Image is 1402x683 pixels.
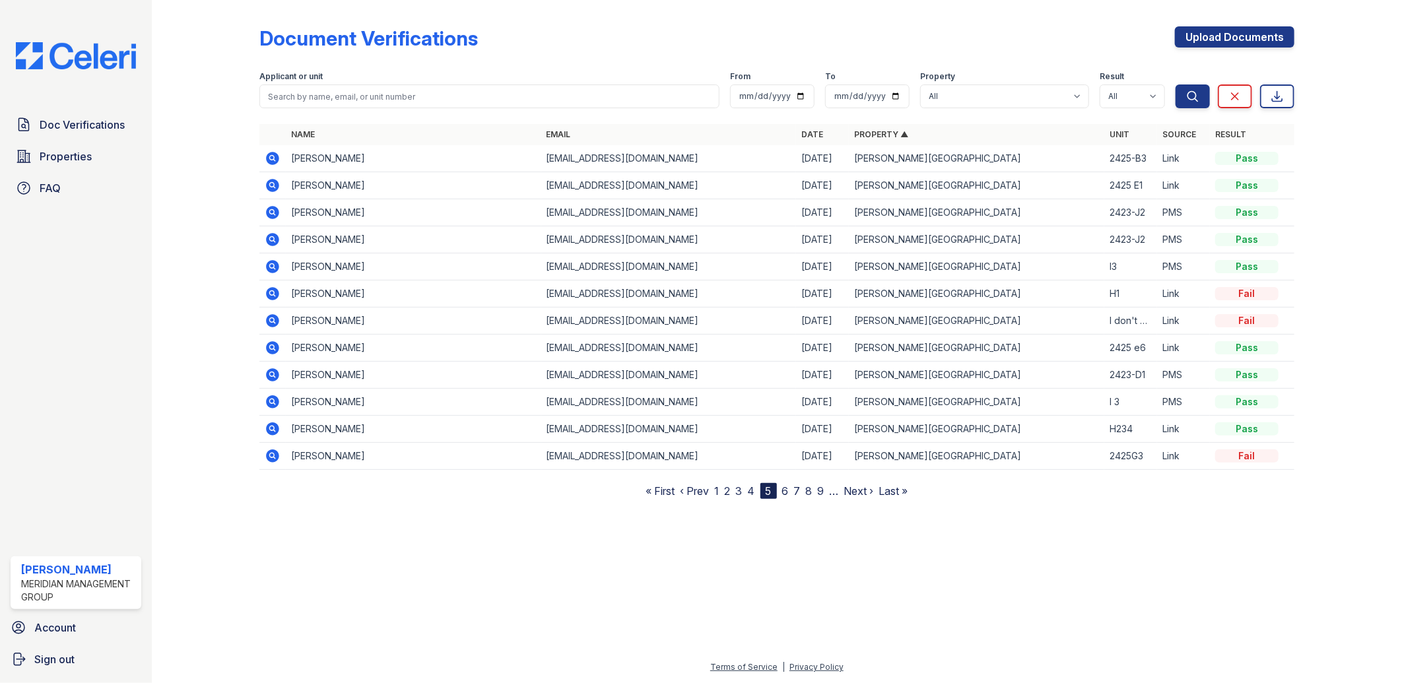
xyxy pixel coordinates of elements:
td: [PERSON_NAME] [286,335,541,362]
td: PMS [1157,253,1210,280]
td: [PERSON_NAME][GEOGRAPHIC_DATA] [849,172,1104,199]
label: Property [920,71,955,82]
td: PMS [1157,226,1210,253]
td: [EMAIL_ADDRESS][DOMAIN_NAME] [541,280,797,308]
div: Meridian Management Group [21,577,136,604]
td: [DATE] [796,443,849,470]
td: [DATE] [796,308,849,335]
div: Pass [1215,233,1279,246]
td: 2425-B3 [1104,145,1157,172]
td: [EMAIL_ADDRESS][DOMAIN_NAME] [541,335,797,362]
td: [DATE] [796,389,849,416]
td: [PERSON_NAME][GEOGRAPHIC_DATA] [849,253,1104,280]
td: [DATE] [796,172,849,199]
div: Pass [1215,206,1279,219]
a: Name [291,129,315,139]
a: Email [547,129,571,139]
td: H234 [1104,416,1157,443]
td: Link [1157,280,1210,308]
a: Terms of Service [710,662,778,672]
div: 5 [760,483,777,499]
div: Document Verifications [259,26,478,50]
td: [PERSON_NAME] [286,172,541,199]
td: [EMAIL_ADDRESS][DOMAIN_NAME] [541,172,797,199]
td: [PERSON_NAME] [286,226,541,253]
td: [DATE] [796,145,849,172]
a: « First [646,484,675,498]
a: 4 [748,484,755,498]
a: FAQ [11,175,141,201]
span: Properties [40,148,92,164]
td: 2425 e6 [1104,335,1157,362]
td: [DATE] [796,362,849,389]
td: [PERSON_NAME] [286,253,541,280]
td: [EMAIL_ADDRESS][DOMAIN_NAME] [541,362,797,389]
a: Last » [879,484,908,498]
td: [EMAIL_ADDRESS][DOMAIN_NAME] [541,145,797,172]
a: 6 [782,484,789,498]
td: [DATE] [796,416,849,443]
td: PMS [1157,389,1210,416]
label: From [730,71,751,82]
td: [PERSON_NAME] [286,416,541,443]
td: [EMAIL_ADDRESS][DOMAIN_NAME] [541,308,797,335]
a: Privacy Policy [789,662,844,672]
td: PMS [1157,362,1210,389]
td: [DATE] [796,199,849,226]
div: | [782,662,785,672]
a: Sign out [5,646,147,672]
td: [EMAIL_ADDRESS][DOMAIN_NAME] [541,253,797,280]
div: Pass [1215,422,1279,436]
td: [PERSON_NAME][GEOGRAPHIC_DATA] [849,308,1104,335]
td: PMS [1157,199,1210,226]
a: Doc Verifications [11,112,141,138]
td: [PERSON_NAME] [286,145,541,172]
a: Source [1162,129,1196,139]
td: [EMAIL_ADDRESS][DOMAIN_NAME] [541,443,797,470]
a: 8 [806,484,813,498]
td: [DATE] [796,253,849,280]
td: I3 [1104,253,1157,280]
a: Property ▲ [854,129,908,139]
a: 7 [794,484,801,498]
td: 2423-J2 [1104,199,1157,226]
td: [PERSON_NAME][GEOGRAPHIC_DATA] [849,199,1104,226]
a: ‹ Prev [681,484,710,498]
td: [PERSON_NAME][GEOGRAPHIC_DATA] [849,335,1104,362]
td: Link [1157,145,1210,172]
td: Link [1157,443,1210,470]
label: Result [1100,71,1124,82]
td: H1 [1104,280,1157,308]
a: Upload Documents [1175,26,1294,48]
span: Doc Verifications [40,117,125,133]
td: I don't know [1104,308,1157,335]
span: … [830,483,839,499]
a: Account [5,614,147,641]
td: [EMAIL_ADDRESS][DOMAIN_NAME] [541,389,797,416]
a: Date [801,129,823,139]
td: [EMAIL_ADDRESS][DOMAIN_NAME] [541,226,797,253]
td: [PERSON_NAME][GEOGRAPHIC_DATA] [849,362,1104,389]
div: Pass [1215,341,1279,354]
td: [EMAIL_ADDRESS][DOMAIN_NAME] [541,416,797,443]
span: Account [34,620,76,635]
td: 2423-D1 [1104,362,1157,389]
div: Pass [1215,395,1279,408]
td: [PERSON_NAME] [286,389,541,416]
a: Properties [11,143,141,170]
td: 2423-J2 [1104,226,1157,253]
div: Fail [1215,449,1279,463]
div: Fail [1215,314,1279,327]
div: [PERSON_NAME] [21,562,136,577]
td: 2425 E1 [1104,172,1157,199]
td: [PERSON_NAME][GEOGRAPHIC_DATA] [849,443,1104,470]
td: [PERSON_NAME] [286,443,541,470]
div: Pass [1215,368,1279,381]
a: Unit [1110,129,1129,139]
input: Search by name, email, or unit number [259,84,720,108]
div: Pass [1215,179,1279,192]
span: Sign out [34,651,75,667]
td: Link [1157,335,1210,362]
td: [EMAIL_ADDRESS][DOMAIN_NAME] [541,199,797,226]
